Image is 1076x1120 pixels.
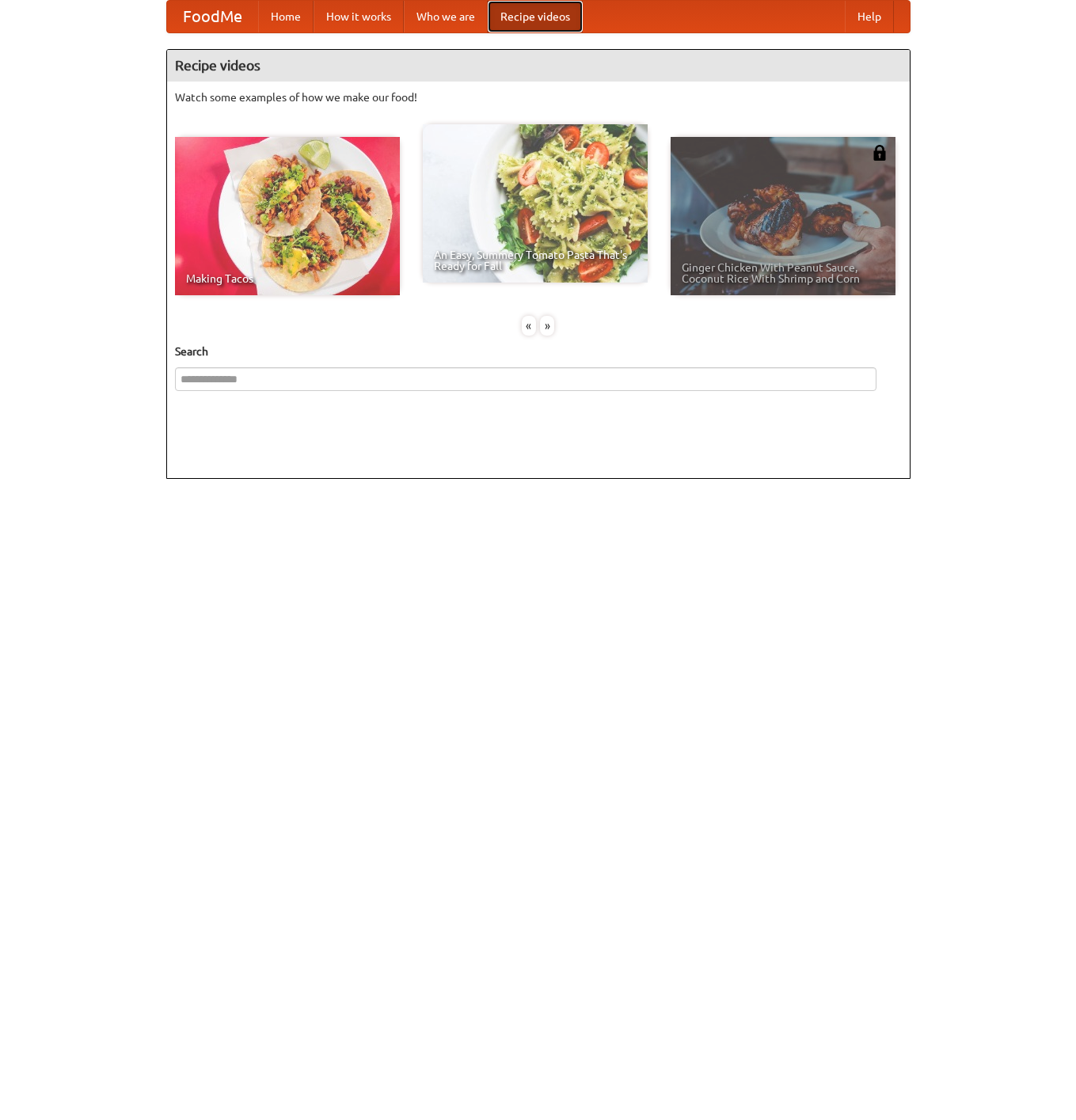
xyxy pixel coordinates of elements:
div: » [540,316,554,336]
img: 483408.png [872,145,888,161]
h4: Recipe videos [167,50,910,82]
a: Home [258,1,314,32]
h5: Search [175,344,902,359]
a: How it works [314,1,404,32]
a: An Easy, Summery Tomato Pasta That's Ready for Fall [423,124,648,283]
div: « [522,316,536,336]
a: FoodMe [167,1,258,32]
a: Help [845,1,894,32]
span: Making Tacos [186,273,389,284]
a: Making Tacos [175,137,400,295]
a: Recipe videos [488,1,583,32]
p: Watch some examples of how we make our food! [175,89,902,105]
span: An Easy, Summery Tomato Pasta That's Ready for Fall [434,249,637,271]
a: Who we are [404,1,488,32]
